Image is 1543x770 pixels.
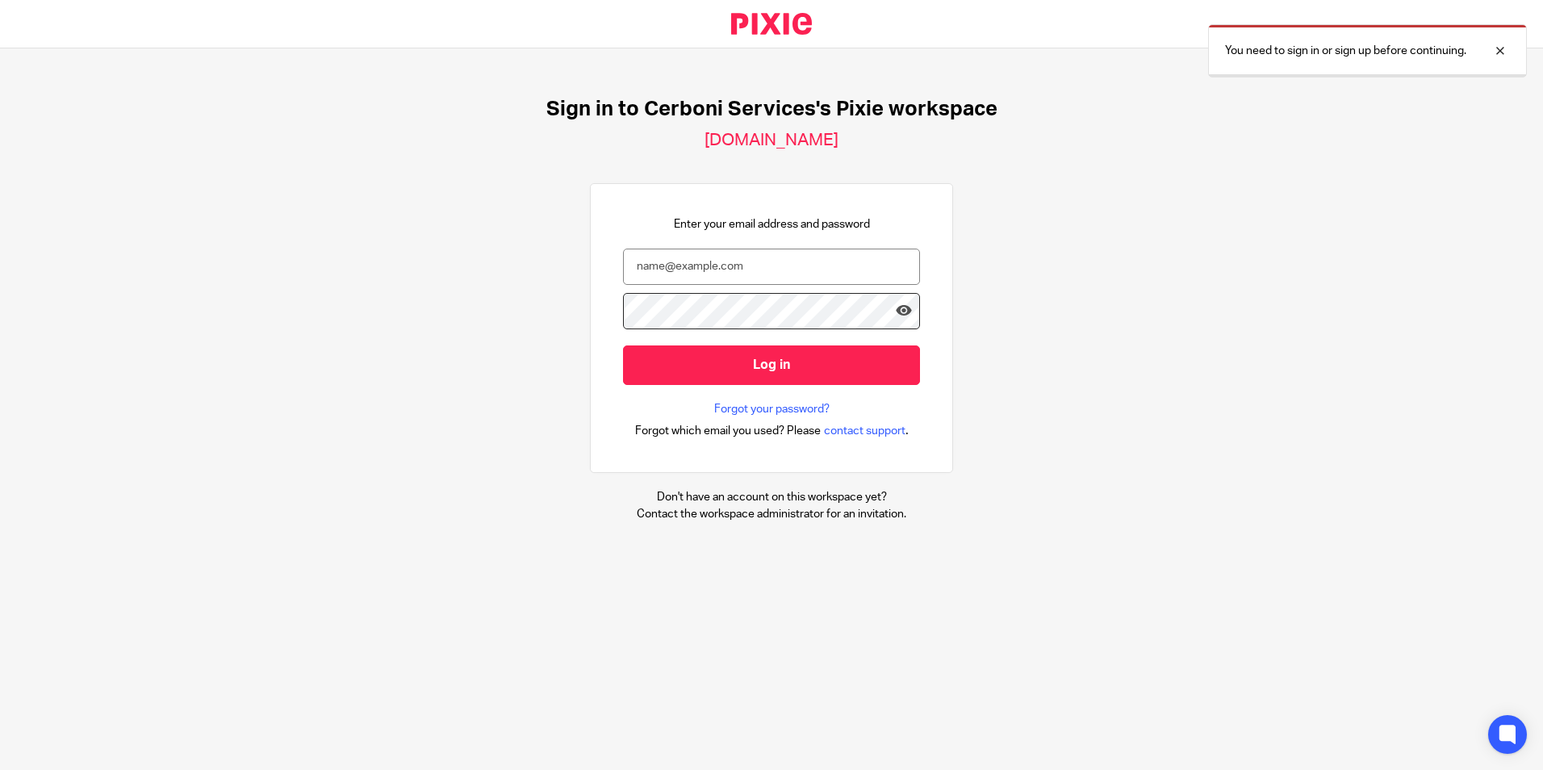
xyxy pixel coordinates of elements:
[824,423,905,439] span: contact support
[637,489,906,505] p: Don't have an account on this workspace yet?
[623,345,920,385] input: Log in
[635,421,909,440] div: .
[674,216,870,232] p: Enter your email address and password
[705,130,838,151] h2: [DOMAIN_NAME]
[546,97,997,122] h1: Sign in to Cerboni Services's Pixie workspace
[714,401,830,417] a: Forgot your password?
[637,506,906,522] p: Contact the workspace administrator for an invitation.
[635,423,821,439] span: Forgot which email you used? Please
[623,249,920,285] input: name@example.com
[1225,43,1466,59] p: You need to sign in or sign up before continuing.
